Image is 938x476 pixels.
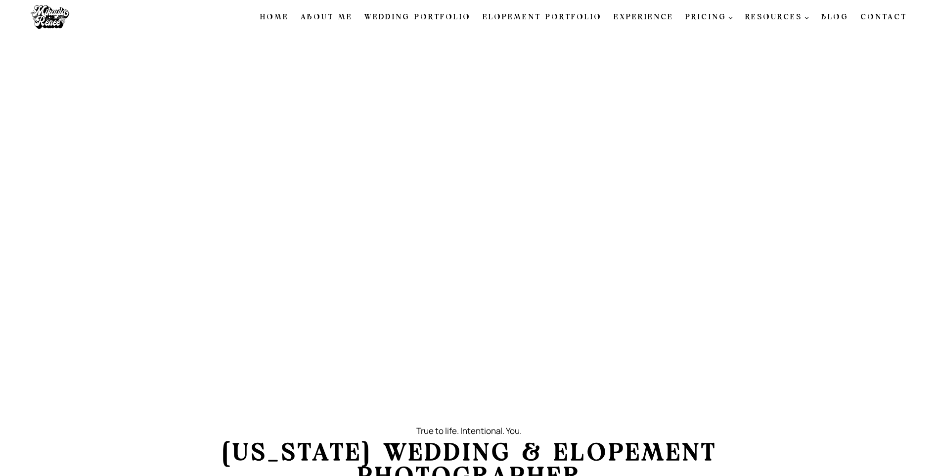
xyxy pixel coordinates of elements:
a: RESOURCES [739,7,815,28]
span: RESOURCES [745,11,809,23]
a: Wedding Portfolio [358,7,477,28]
a: Elopement Portfolio [477,7,608,28]
a: About Me [295,7,358,28]
a: Experience [608,7,679,28]
a: Home [254,7,295,28]
a: Blog [815,7,854,28]
p: True to life. Intentional. You. [162,424,776,437]
span: PRICING [685,11,734,23]
nav: Primary Navigation [254,7,913,28]
a: Contact [854,7,913,28]
a: PRICING [679,7,740,28]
